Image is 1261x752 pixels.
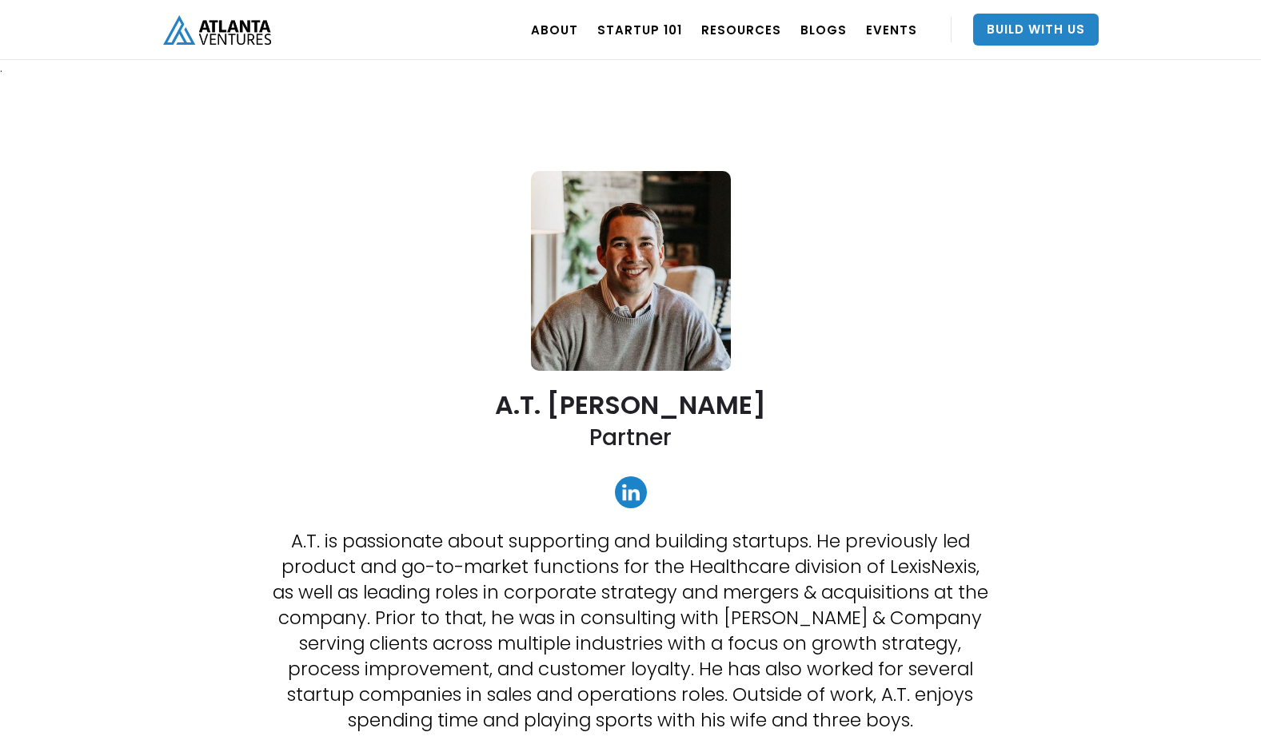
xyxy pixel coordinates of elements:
[589,423,672,452] h2: Partner
[701,7,781,52] a: RESOURCES
[495,391,766,419] h2: A.T. [PERSON_NAME]
[597,7,682,52] a: Startup 101
[271,528,989,733] p: A.T. is passionate about supporting and building startups. He previously led product and go-to-ma...
[866,7,917,52] a: EVENTS
[973,14,1099,46] a: Build With Us
[531,7,578,52] a: ABOUT
[800,7,847,52] a: BLOGS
